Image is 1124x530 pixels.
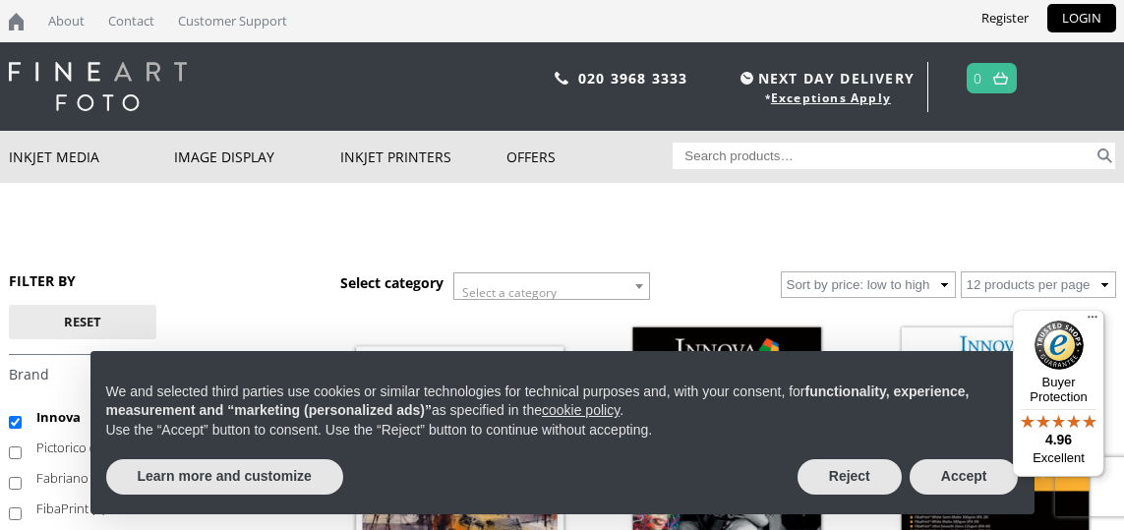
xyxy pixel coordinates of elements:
a: 020 3968 3333 [578,69,688,88]
span: 4.96 [1045,432,1072,447]
button: Learn more and customize [106,459,343,495]
p: We and selected third parties use cookies or similar technologies for technical purposes and, wit... [106,383,1019,421]
label: FibaPrint [36,494,222,524]
button: Reject [798,459,902,495]
img: logo-white.svg [9,62,187,111]
p: Use the “Accept” button to consent. Use the “Reject” button to continue without accepting. [106,421,1019,441]
img: time.svg [740,72,753,85]
a: Inkjet Printers [340,131,506,183]
button: Accept [910,459,1019,495]
a: cookie policy [542,402,620,418]
span: Select a category [462,284,557,301]
label: Pictorico [36,433,222,463]
span: NEXT DAY DELIVERY [736,67,915,89]
button: Menu [1081,310,1104,333]
button: Trusted Shops TrustmarkBuyer Protection4.96Excellent [1013,310,1104,477]
div: Notice [75,335,1050,530]
button: Search [1094,143,1116,169]
h4: Brand [9,354,241,393]
strong: functionality, experience, measurement and “marketing (personalized ads)” [106,383,970,419]
a: LOGIN [1047,4,1116,32]
p: Excellent [1013,450,1104,466]
img: Trusted Shops Trustmark [1035,321,1084,370]
img: basket.svg [993,72,1008,85]
h3: FILTER BY [9,271,241,290]
a: Offers [506,131,673,183]
button: Reset [9,305,156,339]
h3: Select category [340,273,444,292]
a: Exceptions Apply [771,89,891,106]
p: Buyer Protection [1013,375,1104,404]
a: Image Display [174,131,340,183]
a: Inkjet Media [9,131,175,183]
a: 0 [974,64,982,92]
label: Innova [36,402,222,433]
label: Fabriano [36,463,222,494]
a: - [9,366,241,384]
select: Shop order [781,271,956,298]
a: Register [967,4,1043,32]
input: Search products… [673,143,1094,169]
img: phone.svg [555,72,568,85]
